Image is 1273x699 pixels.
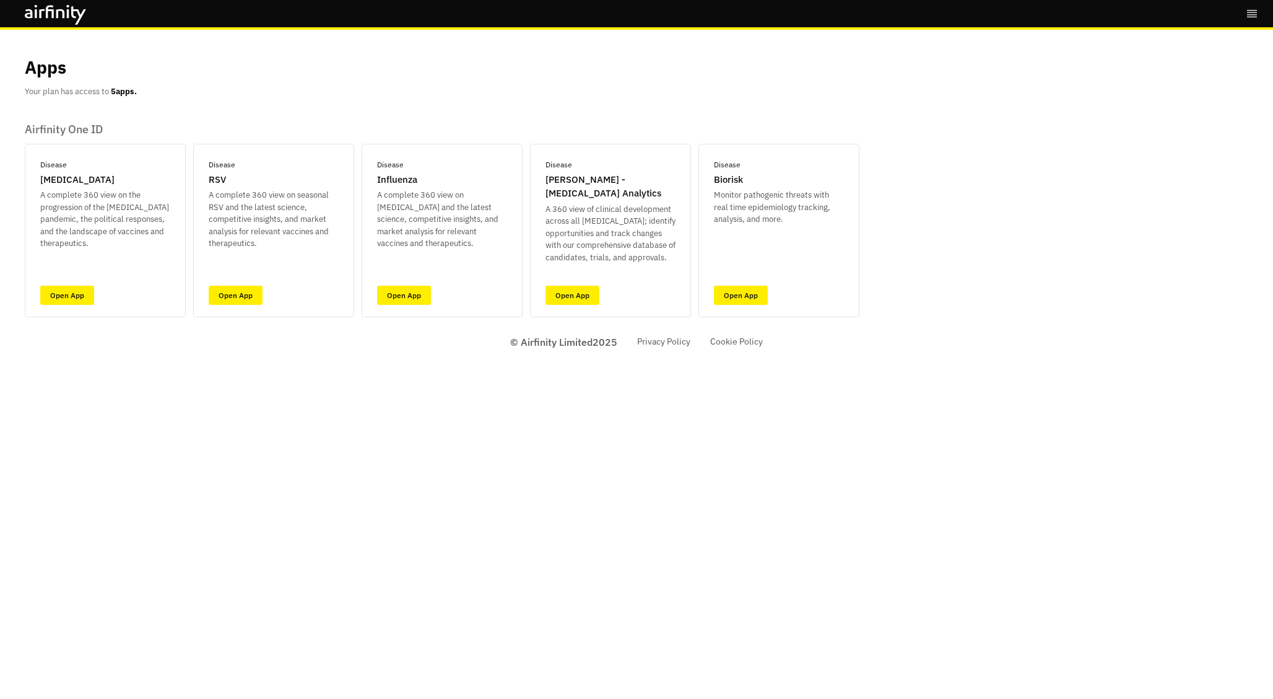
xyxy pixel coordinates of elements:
[25,123,859,136] p: Airfinity One ID
[714,189,844,226] p: Monitor pathogenic threats with real time epidemiology tracking, analysis, and more.
[209,159,235,170] p: Disease
[545,173,676,201] p: [PERSON_NAME] - [MEDICAL_DATA] Analytics
[545,203,676,264] p: A 360 view of clinical development across all [MEDICAL_DATA]; identify opportunities and track ch...
[25,55,66,81] p: Apps
[40,159,67,170] p: Disease
[40,189,170,250] p: A complete 360 view on the progression of the [MEDICAL_DATA] pandemic, the political responses, a...
[377,173,417,187] p: Influenza
[377,189,507,250] p: A complete 360 view on [MEDICAL_DATA] and the latest science, competitive insights, and market an...
[545,286,599,305] a: Open App
[714,173,743,187] p: Biorisk
[714,159,741,170] p: Disease
[377,159,404,170] p: Disease
[25,86,137,98] p: Your plan has access to
[209,173,226,187] p: RSV
[637,335,690,348] a: Privacy Policy
[714,286,768,305] a: Open App
[510,335,617,349] p: © Airfinity Limited 2025
[545,159,572,170] p: Disease
[377,286,431,305] a: Open App
[111,86,137,97] b: 5 apps.
[209,189,339,250] p: A complete 360 view on seasonal RSV and the latest science, competitive insights, and market anal...
[209,286,263,305] a: Open App
[40,173,115,187] p: [MEDICAL_DATA]
[40,286,94,305] a: Open App
[710,335,763,348] a: Cookie Policy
